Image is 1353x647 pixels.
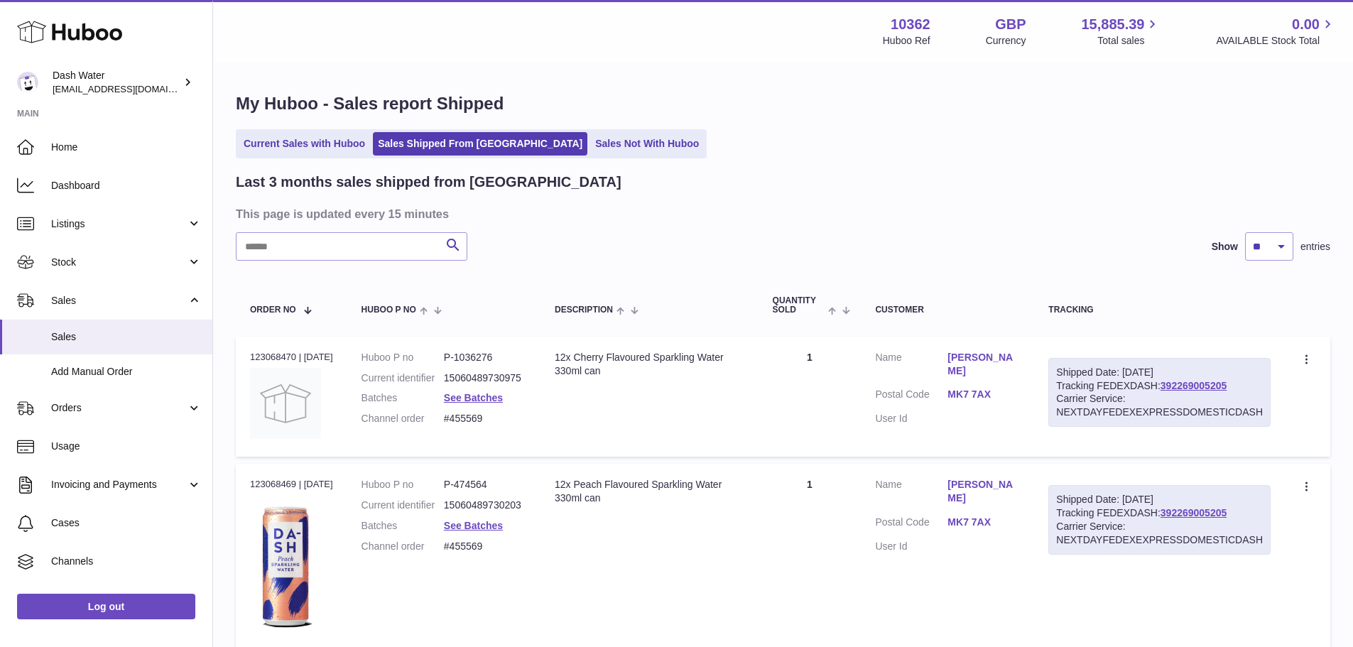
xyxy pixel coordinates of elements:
[51,330,202,344] span: Sales
[1216,15,1336,48] a: 0.00 AVAILABLE Stock Total
[51,365,202,379] span: Add Manual Order
[250,368,321,439] img: no-photo.jpg
[17,594,195,619] a: Log out
[875,540,947,553] dt: User Id
[53,83,209,94] span: [EMAIL_ADDRESS][DOMAIN_NAME]
[444,371,526,385] dd: 15060489730975
[947,516,1020,529] a: MK7 7AX
[444,520,503,531] a: See Batches
[891,15,930,34] strong: 10362
[362,540,444,553] dt: Channel order
[444,478,526,491] dd: P-474564
[362,305,416,315] span: Huboo P no
[1081,15,1161,48] a: 15,885.39 Total sales
[875,305,1020,315] div: Customer
[362,412,444,425] dt: Channel order
[590,132,704,156] a: Sales Not With Huboo
[250,305,296,315] span: Order No
[51,179,202,192] span: Dashboard
[51,555,202,568] span: Channels
[1048,358,1271,428] div: Tracking FEDEXDASH:
[250,496,321,638] img: 103621706197738.png
[883,34,930,48] div: Huboo Ref
[1056,392,1263,419] div: Carrier Service: NEXTDAYFEDEXEXPRESSDOMESTICDASH
[759,337,862,457] td: 1
[444,499,526,512] dd: 15060489730203
[362,478,444,491] dt: Huboo P no
[53,69,180,96] div: Dash Water
[1216,34,1336,48] span: AVAILABLE Stock Total
[444,540,526,553] dd: #455569
[236,92,1330,115] h1: My Huboo - Sales report Shipped
[444,412,526,425] dd: #455569
[362,391,444,405] dt: Batches
[362,371,444,385] dt: Current identifier
[947,478,1020,505] a: [PERSON_NAME]
[875,478,947,509] dt: Name
[250,351,333,364] div: 123068470 | [DATE]
[51,440,202,453] span: Usage
[51,478,187,491] span: Invoicing and Payments
[362,519,444,533] dt: Batches
[236,206,1327,222] h3: This page is updated every 15 minutes
[362,499,444,512] dt: Current identifier
[236,173,621,192] h2: Last 3 months sales shipped from [GEOGRAPHIC_DATA]
[947,388,1020,401] a: MK7 7AX
[17,72,38,93] img: internalAdmin-10362@internal.huboo.com
[239,132,370,156] a: Current Sales with Huboo
[1081,15,1144,34] span: 15,885.39
[51,401,187,415] span: Orders
[1161,380,1227,391] a: 392269005205
[555,305,613,315] span: Description
[51,141,202,154] span: Home
[1048,485,1271,555] div: Tracking FEDEXDASH:
[51,217,187,231] span: Listings
[1212,240,1238,254] label: Show
[51,516,202,530] span: Cases
[250,478,333,491] div: 123068469 | [DATE]
[1292,15,1320,34] span: 0.00
[555,478,744,505] div: 12x Peach Flavoured Sparkling Water 330ml can
[1161,507,1227,518] a: 392269005205
[875,388,947,405] dt: Postal Code
[1048,305,1271,315] div: Tracking
[362,351,444,364] dt: Huboo P no
[875,516,947,533] dt: Postal Code
[1300,240,1330,254] span: entries
[875,351,947,381] dt: Name
[444,392,503,403] a: See Batches
[1097,34,1161,48] span: Total sales
[773,296,825,315] span: Quantity Sold
[51,294,187,308] span: Sales
[995,15,1026,34] strong: GBP
[947,351,1020,378] a: [PERSON_NAME]
[373,132,587,156] a: Sales Shipped From [GEOGRAPHIC_DATA]
[875,412,947,425] dt: User Id
[986,34,1026,48] div: Currency
[1056,520,1263,547] div: Carrier Service: NEXTDAYFEDEXEXPRESSDOMESTICDASH
[555,351,744,378] div: 12x Cherry Flavoured Sparkling Water 330ml can
[444,351,526,364] dd: P-1036276
[1056,366,1263,379] div: Shipped Date: [DATE]
[1056,493,1263,506] div: Shipped Date: [DATE]
[51,256,187,269] span: Stock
